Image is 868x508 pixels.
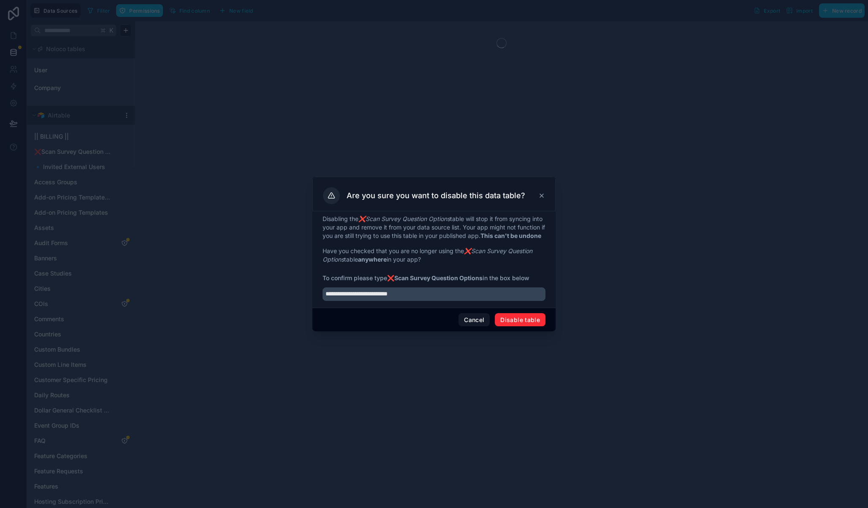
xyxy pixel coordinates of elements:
[358,215,450,222] em: ❌Scan Survey Question Options
[495,313,545,327] button: Disable table
[480,232,541,239] strong: This can't be undone
[458,313,490,327] button: Cancel
[323,215,545,240] p: Disabling the table will stop it from syncing into your app and remove it from your data source l...
[323,247,545,264] p: Have you checked that you are no longer using the table in your app?
[323,247,532,263] em: ❌Scan Survey Question Options
[347,191,525,201] h3: Are you sure you want to disable this data table?
[387,274,483,281] strong: ❌Scan Survey Question Options
[323,274,545,282] span: To confirm please type in the box below
[358,256,387,263] strong: anywhere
